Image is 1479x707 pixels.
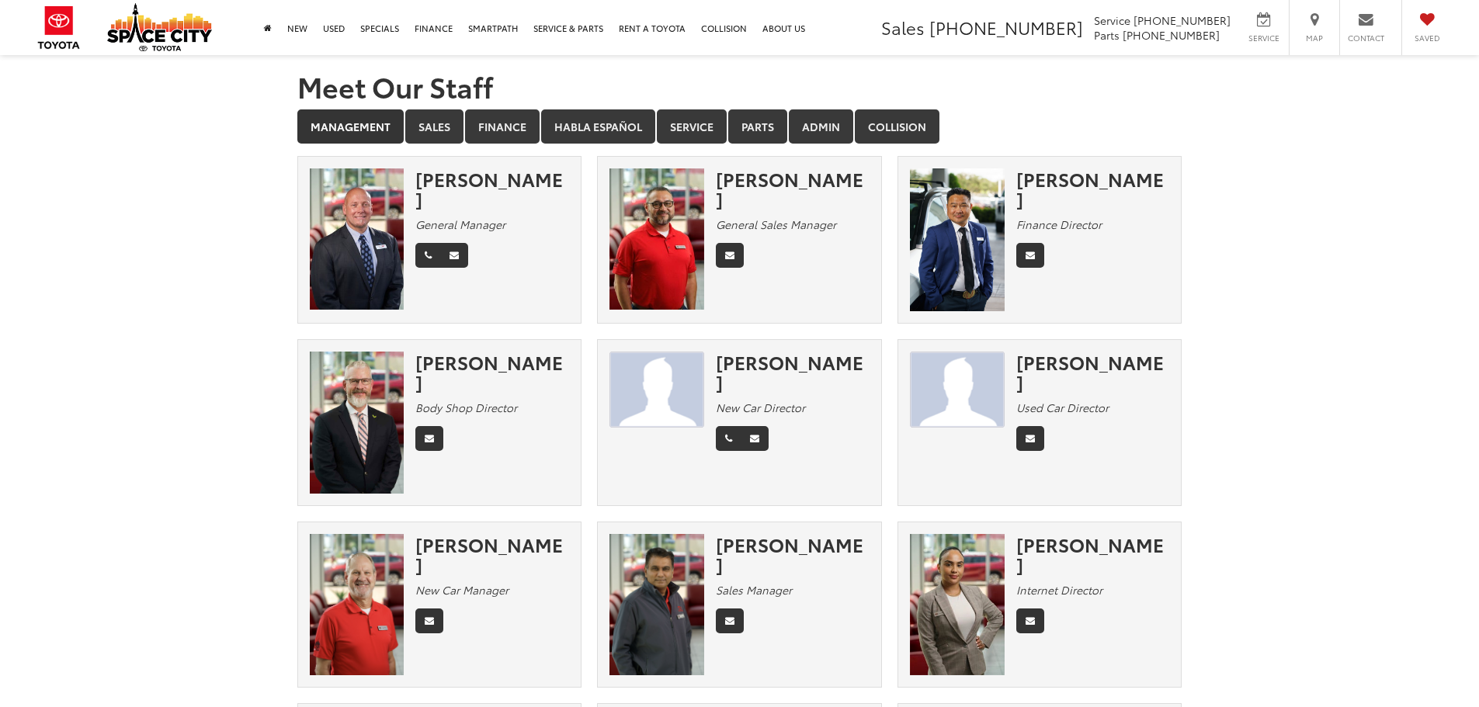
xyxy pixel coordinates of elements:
[716,352,870,393] div: [PERSON_NAME]
[716,608,744,633] a: Email
[1094,12,1130,28] span: Service
[609,352,704,428] img: JAMES TAYLOR
[910,352,1005,428] img: Marco Compean
[541,109,655,144] a: Habla Español
[716,400,805,415] em: New Car Director
[310,168,404,310] img: Ben Saxton
[728,109,787,144] a: Parts
[716,243,744,268] a: Email
[1246,33,1281,43] span: Service
[415,534,569,575] div: [PERSON_NAME]
[1410,33,1444,43] span: Saved
[415,217,505,232] em: General Manager
[609,168,704,310] img: Cecilio Flores
[107,3,212,51] img: Space City Toyota
[415,243,441,268] a: Phone
[465,109,540,144] a: Finance
[716,582,792,598] em: Sales Manager
[1348,33,1384,43] span: Contact
[609,534,704,676] img: Oz Ali
[297,71,1182,102] h1: Meet Our Staff
[1016,582,1102,598] em: Internet Director
[741,426,769,451] a: Email
[297,109,1182,145] div: Department Tabs
[929,15,1083,40] span: [PHONE_NUMBER]
[716,217,836,232] em: General Sales Manager
[1016,534,1170,575] div: [PERSON_NAME]
[415,608,443,633] a: Email
[1016,168,1170,210] div: [PERSON_NAME]
[855,109,939,144] a: Collision
[1016,608,1044,633] a: Email
[716,426,741,451] a: Phone
[1297,33,1331,43] span: Map
[716,168,870,210] div: [PERSON_NAME]
[1094,27,1120,43] span: Parts
[657,109,727,144] a: Service
[910,534,1005,676] img: Melissa Urbina
[1016,217,1102,232] em: Finance Director
[716,534,870,575] div: [PERSON_NAME]
[405,109,463,144] a: Sales
[1134,12,1231,28] span: [PHONE_NUMBER]
[1016,400,1109,415] em: Used Car Director
[415,426,443,451] a: Email
[1016,352,1170,393] div: [PERSON_NAME]
[881,15,925,40] span: Sales
[910,168,1005,311] img: Nam Pham
[415,400,517,415] em: Body Shop Director
[415,352,569,393] div: [PERSON_NAME]
[297,109,404,144] a: Management
[310,352,404,494] img: Sean Patterson
[1016,426,1044,451] a: Email
[415,168,569,210] div: [PERSON_NAME]
[789,109,853,144] a: Admin
[310,534,404,676] img: David Hardy
[1016,243,1044,268] a: Email
[440,243,468,268] a: Email
[415,582,509,598] em: New Car Manager
[1123,27,1220,43] span: [PHONE_NUMBER]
